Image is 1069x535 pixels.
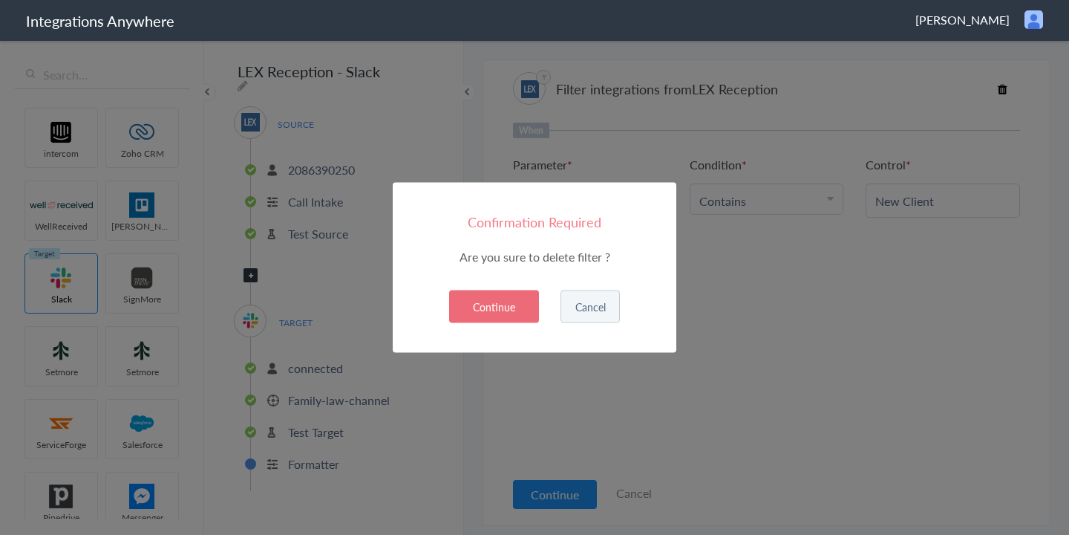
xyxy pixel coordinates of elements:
[560,291,620,323] button: Cancel
[26,10,174,31] h1: Integrations Anywhere
[449,291,539,323] button: Continue
[915,11,1010,28] span: [PERSON_NAME]
[434,248,635,265] p: Are you sure to delete filter ?
[434,213,635,231] h4: Confirmation Required
[1024,10,1043,29] img: user.png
